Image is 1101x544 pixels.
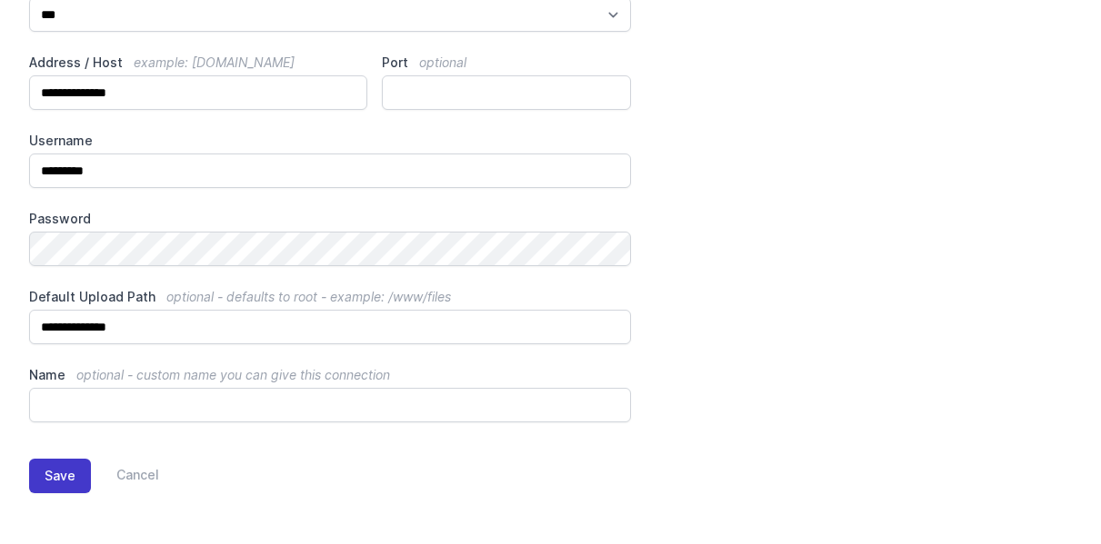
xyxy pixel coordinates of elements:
[29,132,631,150] label: Username
[76,367,390,382] span: optional - custom name you can give this connection
[29,210,631,228] label: Password
[134,54,295,70] span: example: [DOMAIN_NAME]
[29,288,631,306] label: Default Upload Path
[91,459,159,493] a: Cancel
[29,459,91,493] button: Save
[166,289,451,304] span: optional - defaults to root - example: /www/files
[29,54,367,72] label: Address / Host
[419,54,466,70] span: optional
[29,366,631,384] label: Name
[382,54,632,72] label: Port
